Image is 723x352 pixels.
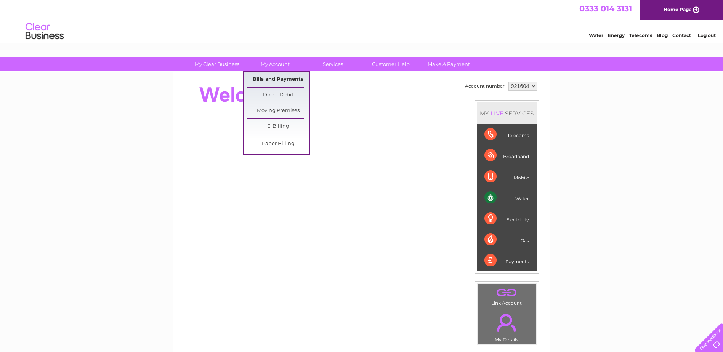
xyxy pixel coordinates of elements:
[484,166,529,187] div: Mobile
[579,4,632,13] a: 0333 014 3131
[479,309,534,336] a: .
[359,57,422,71] a: Customer Help
[477,307,536,345] td: My Details
[589,32,603,38] a: Water
[417,57,480,71] a: Make A Payment
[698,32,716,38] a: Log out
[489,110,505,117] div: LIVE
[301,57,364,71] a: Services
[479,286,534,299] a: .
[247,119,309,134] a: E-Billing
[657,32,668,38] a: Blog
[484,187,529,208] div: Water
[477,102,537,124] div: MY SERVICES
[484,208,529,229] div: Electricity
[247,136,309,152] a: Paper Billing
[182,4,542,37] div: Clear Business is a trading name of Verastar Limited (registered in [GEOGRAPHIC_DATA] No. 3667643...
[484,250,529,271] div: Payments
[463,80,507,93] td: Account number
[484,124,529,145] div: Telecoms
[247,103,309,118] a: Moving Premises
[484,145,529,166] div: Broadband
[629,32,652,38] a: Telecoms
[608,32,625,38] a: Energy
[672,32,691,38] a: Contact
[244,57,306,71] a: My Account
[186,57,248,71] a: My Clear Business
[247,88,309,103] a: Direct Debit
[477,284,536,308] td: Link Account
[484,229,529,250] div: Gas
[25,20,64,43] img: logo.png
[247,72,309,87] a: Bills and Payments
